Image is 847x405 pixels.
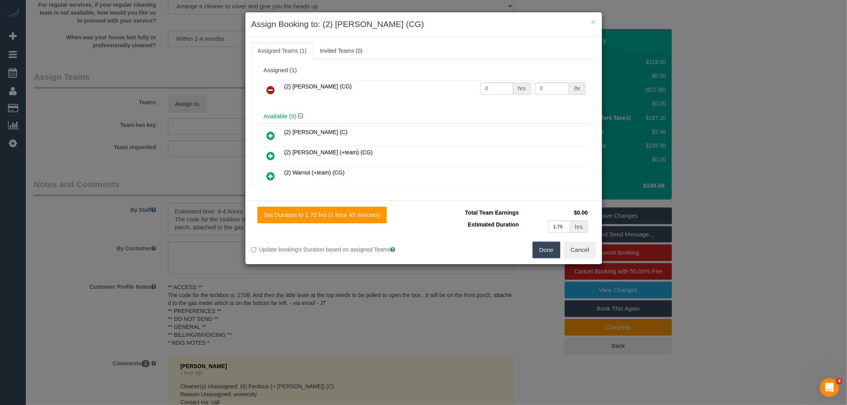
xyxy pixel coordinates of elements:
[314,42,369,59] a: Invited Teams (0)
[284,83,352,90] span: (2) [PERSON_NAME] (CG)
[257,207,387,223] button: Set Duration to 1.75 hrs (1 hour 45 minutes)
[521,207,590,219] td: $0.00
[251,246,418,253] label: Update booking's Duration based on assigned Teams
[284,129,347,135] span: (2) [PERSON_NAME] (C)
[569,83,585,95] div: /hr
[430,207,521,219] td: Total Team Earnings
[564,242,596,258] button: Cancel
[284,169,345,176] span: (2) Warnot (+team) (CG)
[264,67,584,74] div: Assigned (1)
[836,378,843,384] span: 4
[264,113,584,120] h4: Available (9)
[251,42,313,59] a: Assigned Teams (1)
[251,18,596,30] h3: Assign Booking to: (2) [PERSON_NAME] (CG)
[513,83,531,95] div: hrs
[570,221,588,233] div: hrs
[284,149,373,155] span: (2) [PERSON_NAME] (+team) (CG)
[533,242,560,258] button: Done
[591,17,596,26] button: ×
[468,221,519,228] span: Estimated Duration
[251,247,257,252] input: Update booking's Duration based on assigned Teams
[820,378,839,397] iframe: Intercom live chat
